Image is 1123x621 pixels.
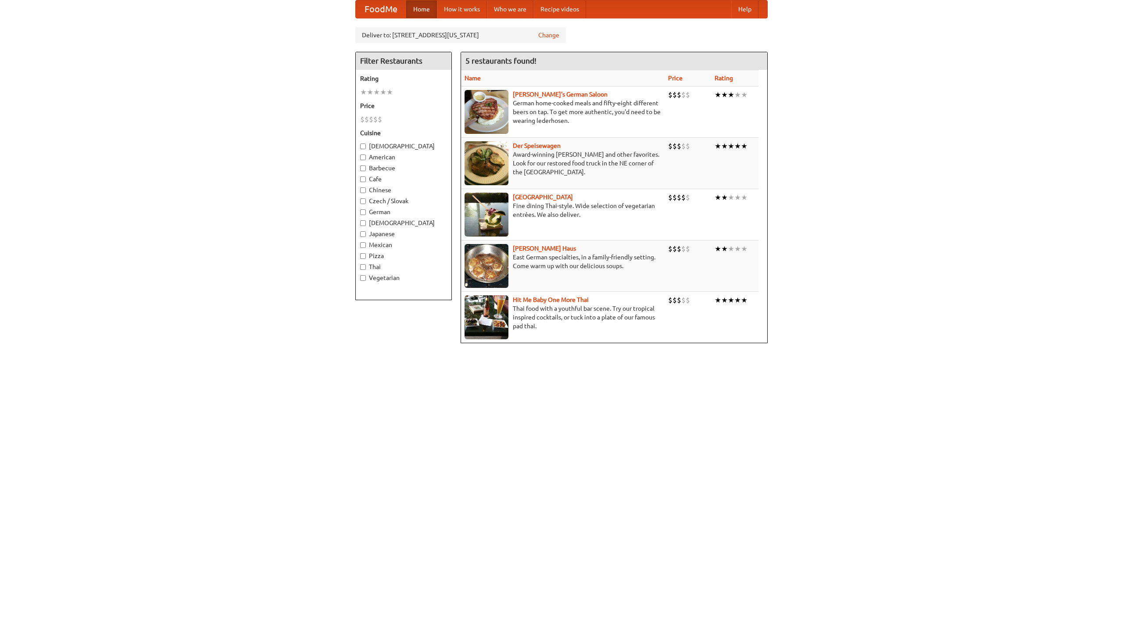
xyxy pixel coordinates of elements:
li: ★ [715,193,721,202]
li: ★ [721,141,728,151]
input: Cafe [360,176,366,182]
li: ★ [721,193,728,202]
a: [PERSON_NAME]'s German Saloon [513,91,608,98]
li: ★ [728,90,734,100]
li: $ [677,90,681,100]
p: Thai food with a youthful bar scene. Try our tropical inspired cocktails, or tuck into a plate of... [465,304,661,330]
input: Czech / Slovak [360,198,366,204]
li: $ [681,90,686,100]
a: Who we are [487,0,533,18]
li: ★ [741,141,747,151]
a: How it works [437,0,487,18]
li: $ [360,115,365,124]
li: $ [677,244,681,254]
img: babythai.jpg [465,295,508,339]
li: $ [677,193,681,202]
li: $ [672,295,677,305]
li: ★ [715,244,721,254]
li: $ [686,244,690,254]
h4: Filter Restaurants [356,52,451,70]
label: Vegetarian [360,273,447,282]
input: Mexican [360,242,366,248]
li: ★ [360,87,367,97]
li: $ [686,295,690,305]
a: Price [668,75,683,82]
label: Thai [360,262,447,271]
h5: Rating [360,74,447,83]
li: $ [672,193,677,202]
li: ★ [741,244,747,254]
input: Chinese [360,187,366,193]
li: ★ [734,244,741,254]
li: $ [677,295,681,305]
li: $ [373,115,378,124]
label: Chinese [360,186,447,194]
li: $ [668,193,672,202]
input: Pizza [360,253,366,259]
label: Cafe [360,175,447,183]
li: ★ [721,90,728,100]
li: ★ [715,90,721,100]
p: German home-cooked meals and fifty-eight different beers on tap. To get more authentic, you'd nee... [465,99,661,125]
li: $ [686,193,690,202]
img: esthers.jpg [465,90,508,134]
li: $ [668,244,672,254]
label: Pizza [360,251,447,260]
li: ★ [741,193,747,202]
li: $ [365,115,369,124]
li: $ [668,90,672,100]
input: Japanese [360,231,366,237]
li: ★ [380,87,386,97]
li: ★ [741,295,747,305]
a: Home [406,0,437,18]
label: German [360,208,447,216]
li: ★ [734,193,741,202]
li: ★ [728,295,734,305]
img: speisewagen.jpg [465,141,508,185]
b: Hit Me Baby One More Thai [513,296,589,303]
li: $ [681,193,686,202]
input: Vegetarian [360,275,366,281]
li: ★ [715,141,721,151]
li: ★ [728,141,734,151]
li: ★ [728,193,734,202]
a: Der Speisewagen [513,142,561,149]
a: Help [731,0,758,18]
li: ★ [734,141,741,151]
input: Barbecue [360,165,366,171]
li: $ [686,90,690,100]
li: ★ [373,87,380,97]
li: $ [378,115,382,124]
li: ★ [734,295,741,305]
li: $ [681,295,686,305]
li: $ [668,141,672,151]
label: Japanese [360,230,447,238]
ng-pluralize: 5 restaurants found! [465,57,536,65]
p: East German specialties, in a family-friendly setting. Come warm up with our delicious soups. [465,253,661,270]
a: [PERSON_NAME] Haus [513,245,576,252]
li: $ [686,141,690,151]
li: $ [668,295,672,305]
li: $ [681,141,686,151]
a: Recipe videos [533,0,586,18]
li: $ [672,244,677,254]
h5: Cuisine [360,129,447,137]
li: ★ [741,90,747,100]
a: Change [538,31,559,39]
div: Deliver to: [STREET_ADDRESS][US_STATE] [355,27,566,43]
label: Mexican [360,241,447,249]
label: American [360,153,447,162]
input: American [360,154,366,160]
li: $ [677,141,681,151]
a: [GEOGRAPHIC_DATA] [513,194,573,201]
label: [DEMOGRAPHIC_DATA] [360,219,447,227]
li: ★ [367,87,373,97]
li: ★ [734,90,741,100]
a: FoodMe [356,0,406,18]
li: ★ [721,244,728,254]
p: Fine dining Thai-style. Wide selection of vegetarian entrées. We also deliver. [465,201,661,219]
